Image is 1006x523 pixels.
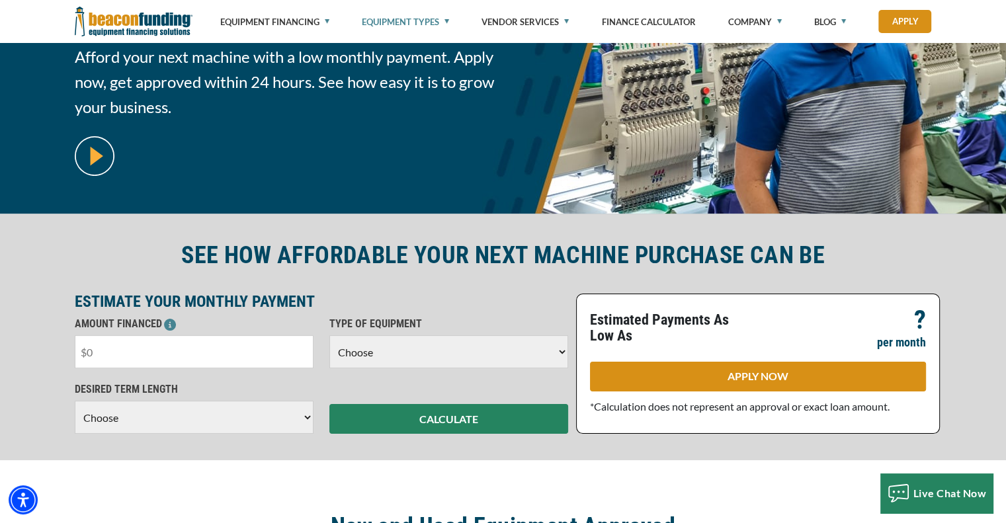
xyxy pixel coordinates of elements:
div: Accessibility Menu [9,485,38,514]
p: ESTIMATE YOUR MONTHLY PAYMENT [75,294,568,309]
p: ? [914,312,926,328]
a: APPLY NOW [590,362,926,391]
img: video modal pop-up play button [75,136,114,176]
button: CALCULATE [329,404,568,434]
h2: SEE HOW AFFORDABLE YOUR NEXT MACHINE PURCHASE CAN BE [75,240,932,270]
a: Apply [878,10,931,33]
button: Live Chat Now [880,473,993,513]
p: Estimated Payments As Low As [590,312,750,344]
p: AMOUNT FINANCED [75,316,314,332]
span: Afford your next machine with a low monthly payment. Apply now, get approved within 24 hours. See... [75,44,495,120]
p: DESIRED TERM LENGTH [75,382,314,397]
span: *Calculation does not represent an approval or exact loan amount. [590,400,890,413]
input: $0 [75,335,314,368]
span: Live Chat Now [913,487,987,499]
p: per month [877,335,926,350]
p: TYPE OF EQUIPMENT [329,316,568,332]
